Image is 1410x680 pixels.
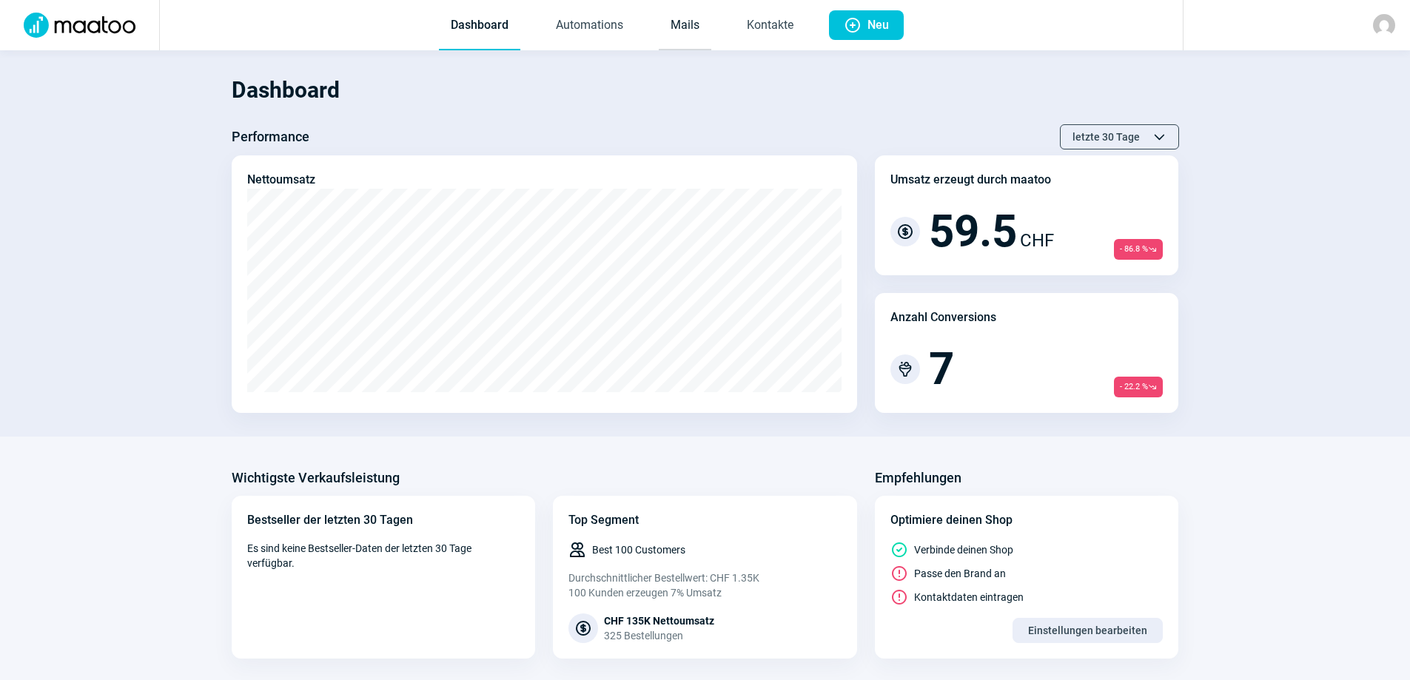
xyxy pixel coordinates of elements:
h1: Dashboard [232,65,1179,115]
a: Dashboard [439,1,520,50]
div: Bestseller der letzten 30 Tagen [247,511,520,529]
img: Logo [15,13,144,38]
span: - 86.8 % [1114,239,1163,260]
div: 325 Bestellungen [604,628,714,643]
span: letzte 30 Tage [1072,125,1140,149]
a: Automations [544,1,635,50]
button: Einstellungen bearbeiten [1013,618,1163,643]
span: Best 100 Customers [592,542,685,557]
span: Neu [867,10,889,40]
span: Kontaktdaten eintragen [914,590,1024,605]
a: Kontakte [735,1,805,50]
div: Top Segment [568,511,842,529]
span: 59.5 [929,209,1017,254]
div: Umsatz erzeugt durch maatoo [890,171,1051,189]
h3: Performance [232,125,309,149]
a: Mails [659,1,711,50]
div: Nettoumsatz [247,171,315,189]
span: Einstellungen bearbeiten [1028,619,1147,642]
span: Es sind keine Bestseller-Daten der letzten 30 Tage verfügbar. [247,541,520,570]
h3: Empfehlungen [875,466,961,490]
span: Passe den Brand an [914,566,1006,581]
div: CHF 135K Nettoumsatz [604,613,714,628]
div: Durchschnittlicher Bestellwert: CHF 1.35K 100 Kunden erzeugen 7% Umsatz [568,570,842,600]
div: Optimiere deinen Shop [890,511,1164,529]
div: Anzahl Conversions [890,309,996,326]
span: CHF [1020,227,1054,254]
h3: Wichtigste Verkaufsleistung [232,466,400,490]
span: 7 [929,347,954,391]
span: Verbinde deinen Shop [914,542,1013,557]
img: avatar [1373,14,1395,36]
span: - 22.2 % [1114,377,1163,397]
button: Neu [829,10,904,40]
